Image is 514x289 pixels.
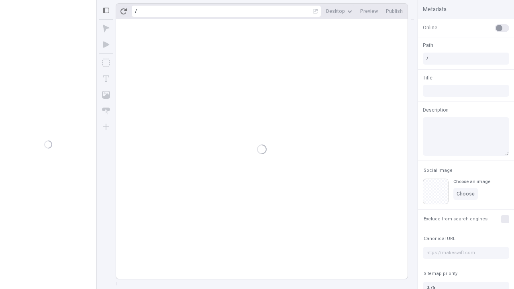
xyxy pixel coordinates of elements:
button: Desktop [323,5,355,17]
button: Button [99,104,113,118]
button: Sitemap priority [422,269,459,279]
button: Preview [357,5,381,17]
button: Social Image [422,166,454,175]
span: Path [423,42,433,49]
button: Box [99,55,113,70]
div: / [135,8,137,14]
button: Publish [383,5,406,17]
div: Choose an image [453,179,490,185]
span: Online [423,24,437,31]
button: Canonical URL [422,234,457,244]
span: Sitemap priority [424,271,457,277]
button: Exclude from search engines [422,214,489,224]
span: Canonical URL [424,236,455,242]
span: Choose [457,191,475,197]
span: Title [423,74,432,81]
span: Publish [386,8,403,14]
button: Image [99,88,113,102]
span: Social Image [424,167,453,173]
span: Preview [360,8,378,14]
input: https://makeswift.com [423,247,509,259]
span: Desktop [326,8,345,14]
span: Description [423,106,449,114]
span: Exclude from search engines [424,216,487,222]
button: Choose [453,188,478,200]
button: Text [99,71,113,86]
